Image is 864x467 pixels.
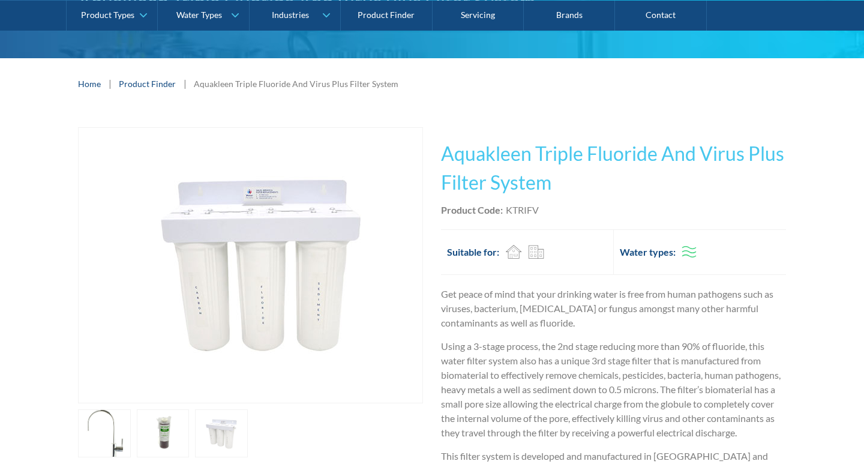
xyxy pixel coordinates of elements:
h2: Suitable for: [447,245,499,259]
div: Water Types [176,10,222,20]
img: Aquakleen Triple Fluoride And Virus Plus Filter System [107,128,395,403]
div: Aquakleen Triple Fluoride And Virus Plus Filter System [194,77,398,90]
a: open lightbox [195,409,248,457]
h2: Water types: [620,245,676,259]
p: Get peace of mind that your drinking water is free from human pathogens such as viruses, bacteriu... [441,287,786,330]
a: open lightbox [78,409,131,457]
div: | [107,76,113,91]
div: | [182,76,188,91]
div: Industries [272,10,309,20]
div: KTRIFV [506,203,539,217]
a: Home [78,77,101,90]
iframe: podium webchat widget bubble [744,407,864,467]
p: Using a 3-stage process, the 2nd stage reducing more than 90% of fluoride, this water filter syst... [441,339,786,440]
h1: Aquakleen Triple Fluoride And Virus Plus Filter System [441,139,786,197]
a: Product Finder [119,77,176,90]
a: open lightbox [137,409,190,457]
strong: Product Code: [441,204,503,215]
div: Product Types [81,10,134,20]
a: open lightbox [78,127,423,403]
